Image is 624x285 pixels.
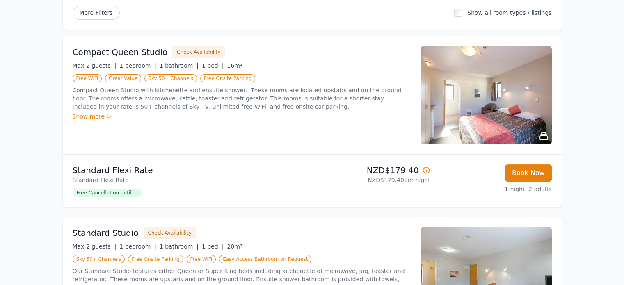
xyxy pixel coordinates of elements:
[160,243,199,250] span: 1 bathroom |
[200,74,255,82] span: Free Onsite Parking
[227,243,242,250] span: 20m²
[73,176,309,184] p: Standard Flexi Rate
[119,243,156,250] span: 1 bedroom |
[202,62,224,69] span: 1 bed |
[73,46,168,58] h3: Compact Queen Studio
[144,227,196,239] button: Check Availability
[73,255,125,263] span: Sky 50+ Channels
[315,164,430,176] p: NZD$179.40
[505,164,552,182] button: Book Now
[202,243,224,250] span: 1 bed |
[73,62,117,69] span: Max 2 guests |
[119,62,156,69] span: 1 bedroom |
[227,62,242,69] span: 16m²
[437,185,552,193] p: 1 night, 2 adults
[187,255,216,263] span: Free WiFi
[219,255,311,263] span: Easy Access Bathroom on Request
[315,176,430,184] p: NZD$179.40 per night
[172,46,225,58] button: Check Availability
[73,243,117,250] span: Max 2 guests |
[105,74,141,82] span: Great Value
[144,74,197,82] span: Sky 50+ Channels
[73,227,139,239] h3: Standard Studio
[128,255,183,263] span: Free Onsite Parking
[73,164,309,176] p: Standard Flexi Rate
[73,189,142,197] span: Free Cancellation until ...
[73,86,411,111] p: Compact Queen Studio with kitchenette and ensuite shower. These rooms are located upstairs and on...
[73,74,102,82] span: Free WiFi
[467,9,551,16] label: Show all room types / listings
[160,62,199,69] span: 1 bathroom |
[73,112,411,121] div: Show more >
[73,6,120,20] span: More Filters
